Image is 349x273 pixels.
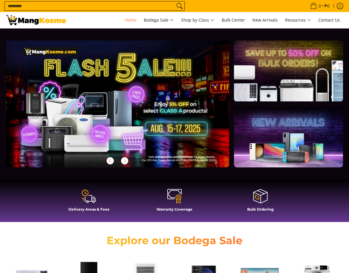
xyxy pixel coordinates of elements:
a: Bulk Ordering [220,188,300,216]
a: Warranty Coverage [135,188,214,216]
img: Mang Kosme: Your Home Appliances Warehouse Sale Partner! [6,15,66,25]
a: Bodega Sale [141,12,177,28]
span: • [308,3,331,9]
span: New Arrivals [252,17,278,23]
h4: Warranty Coverage [135,207,214,211]
h4: Delivery Areas & Fees [49,207,129,211]
span: Bulk Center [222,17,245,23]
span: Shop by Class [181,16,214,24]
a: Contact Us [315,12,343,28]
span: ₱0 [323,4,330,8]
h4: Bulk Ordering [220,207,300,211]
button: Next [118,154,131,167]
button: Search [175,1,184,10]
nav: Main Menu [72,12,343,28]
a: Shop by Class [178,12,217,28]
button: Previous [104,154,117,167]
a: Bulk Center [219,12,248,28]
a: Home [122,12,140,28]
a: More [6,40,248,177]
span: 0 [318,4,322,8]
a: Delivery Areas & Fees [49,188,129,216]
span: Home [125,17,137,23]
a: Resources [282,12,314,28]
a: New Arrivals [249,12,281,28]
span: Bodega Sale [144,16,174,24]
h2: Explore our Bodega Sale [92,234,257,247]
span: Resources [285,16,311,24]
span: Contact Us [318,17,340,23]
